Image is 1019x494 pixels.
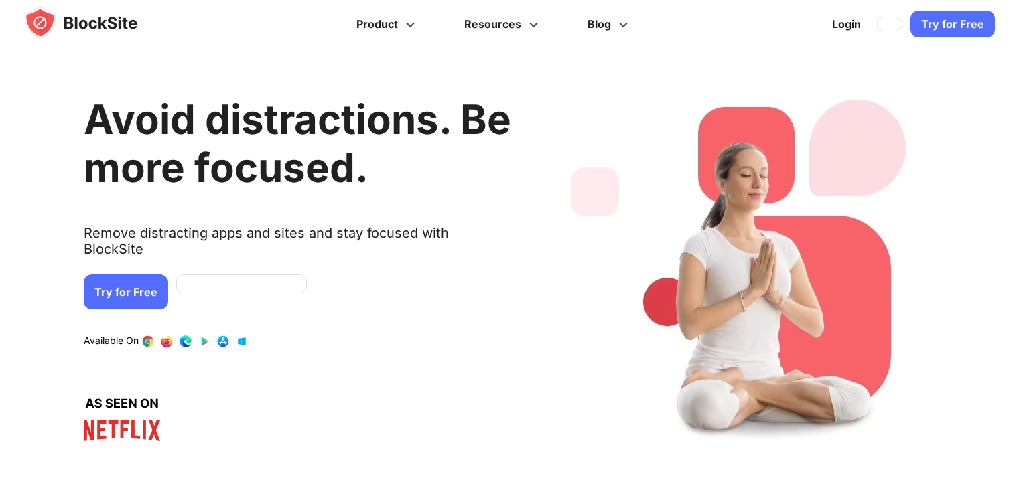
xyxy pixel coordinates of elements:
[84,95,511,191] h1: Avoid distractions. Be more focused.
[910,11,995,37] a: Try for Free
[84,225,511,268] text: Remove distracting apps and sites and stay focused with BlockSite
[84,335,139,348] text: Available On
[84,274,168,309] a: Try for Free
[24,7,163,39] img: blocksite-icon.5d769676.svg
[824,8,869,40] a: Login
